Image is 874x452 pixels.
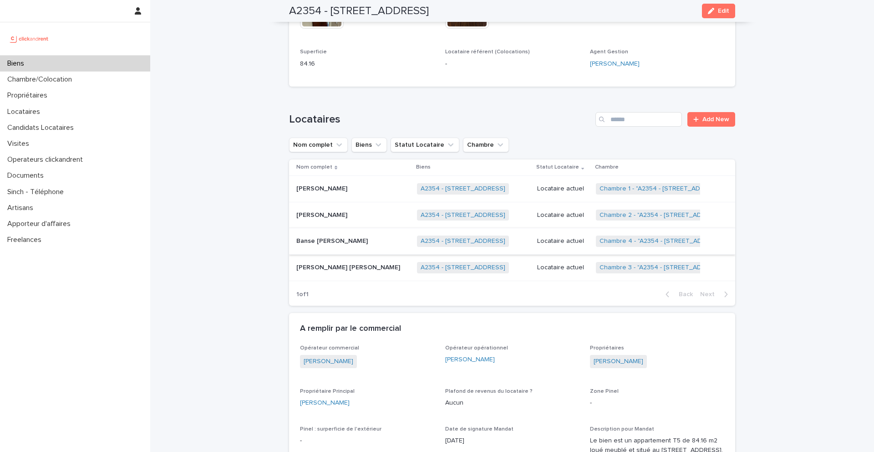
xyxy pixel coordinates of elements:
button: Next [696,290,735,298]
span: Agent Gestion [590,49,628,55]
p: Biens [4,59,31,68]
button: Chambre [463,138,509,152]
tr: [PERSON_NAME] [PERSON_NAME][PERSON_NAME] [PERSON_NAME] A2354 - [STREET_ADDRESS] Locataire actuelC... [289,255,735,281]
span: Date de signature Mandat [445,426,513,432]
span: Locataire référent (Colocations) [445,49,530,55]
span: Edit [718,8,729,14]
span: Pinel : surperficie de l'extérieur [300,426,381,432]
span: Zone Pinel [590,389,619,394]
p: [PERSON_NAME] [296,183,349,193]
a: Chambre 3 - "A2354 - [STREET_ADDRESS]" [600,264,726,272]
p: Freelances [4,236,49,244]
p: Documents [4,171,51,180]
a: A2354 - [STREET_ADDRESS] [421,211,505,219]
button: Biens [351,138,387,152]
span: Opérateur opérationnel [445,345,508,351]
p: Propriétaires [4,91,55,100]
p: [PERSON_NAME] [296,210,349,219]
span: Next [700,291,720,298]
span: Propriétaire Principal [300,389,355,394]
p: 84.16 [300,59,434,69]
a: A2354 - [STREET_ADDRESS] [421,237,505,245]
p: Apporteur d'affaires [4,220,78,228]
a: Chambre 2 - "A2354 - [STREET_ADDRESS]" [600,211,726,219]
p: Aucun [445,398,579,408]
a: [PERSON_NAME] [594,357,643,366]
p: - [300,436,434,446]
span: Description pour Mandat [590,426,654,432]
tr: [PERSON_NAME][PERSON_NAME] A2354 - [STREET_ADDRESS] Locataire actuelChambre 1 - "A2354 - [STREET_... [289,175,735,202]
a: [PERSON_NAME] [304,357,353,366]
a: Chambre 4 - "A2354 - [STREET_ADDRESS]" [600,237,727,245]
a: Chambre 1 - "A2354 - [STREET_ADDRESS]" [600,185,725,193]
span: Propriétaires [590,345,624,351]
button: Back [658,290,696,298]
a: A2354 - [STREET_ADDRESS] [421,264,505,272]
tr: Banse [PERSON_NAME]Banse [PERSON_NAME] A2354 - [STREET_ADDRESS] Locataire actuelChambre 4 - "A235... [289,228,735,255]
p: Visites [4,139,36,148]
p: Artisans [4,204,41,212]
a: Add New [687,112,735,127]
p: Rémy Julien Raymond Roland Dominique [296,262,402,272]
span: Add New [702,116,729,123]
a: [PERSON_NAME] [590,59,640,69]
p: Chambre/Colocation [4,75,79,84]
a: A2354 - [STREET_ADDRESS] [421,185,505,193]
p: Candidats Locataires [4,123,81,132]
h2: A remplir par le commercial [300,324,401,334]
p: Locataire actuel [537,211,589,219]
span: Opérateur commercial [300,345,359,351]
h2: A2354 - [STREET_ADDRESS] [289,5,429,18]
p: [DATE] [445,436,579,446]
tr: [PERSON_NAME][PERSON_NAME] A2354 - [STREET_ADDRESS] Locataire actuelChambre 2 - "A2354 - [STREET_... [289,202,735,228]
button: Nom complet [289,138,348,152]
p: Banse [PERSON_NAME] [296,236,370,245]
p: Biens [416,162,431,172]
p: Locataire actuel [537,237,589,245]
p: Locataires [4,108,47,116]
span: Superficie [300,49,327,55]
p: Sinch - Téléphone [4,188,71,196]
button: Statut Locataire [391,138,459,152]
a: [PERSON_NAME] [300,398,350,408]
img: UCB0brd3T0yccxBKYDjQ [7,30,51,48]
button: Edit [702,4,735,18]
p: 1 of 1 [289,283,316,306]
p: - [445,59,579,69]
a: [PERSON_NAME] [445,355,495,365]
span: Plafond de revenus du locataire ? [445,389,533,394]
p: - [590,398,724,408]
p: Operateurs clickandrent [4,155,90,164]
p: Locataire actuel [537,185,589,193]
span: Back [673,291,693,298]
p: Statut Locataire [536,162,579,172]
p: Chambre [595,162,619,172]
h1: Locataires [289,113,592,126]
input: Search [595,112,682,127]
p: Nom complet [296,162,332,172]
p: Locataire actuel [537,264,589,272]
